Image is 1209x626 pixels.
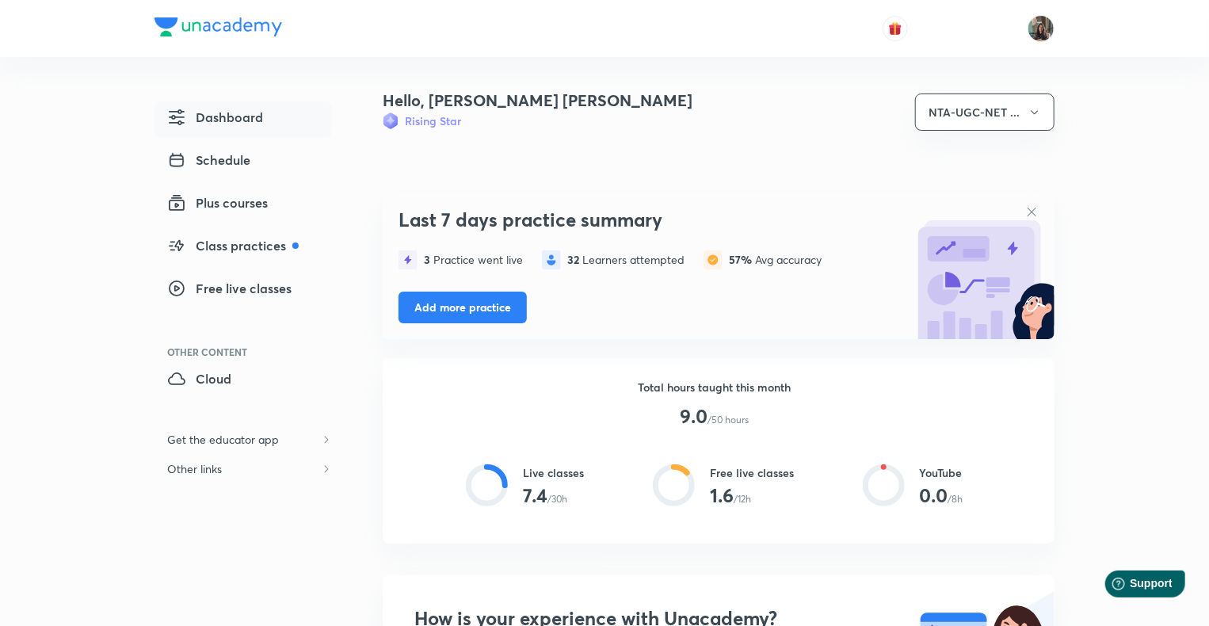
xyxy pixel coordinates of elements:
[167,151,250,170] span: Schedule
[154,425,292,454] h6: Get the educator app
[424,252,433,267] span: 3
[710,464,794,481] h6: Free live classes
[912,197,1055,339] img: bg
[167,108,263,127] span: Dashboard
[523,484,547,507] h3: 7.4
[704,250,723,269] img: statistics
[920,484,948,507] h3: 0.0
[681,405,708,428] h3: 9.0
[383,113,399,129] img: Badge
[405,113,461,129] h6: Rising Star
[915,94,1055,131] button: NTA-UGC-NET ...
[167,347,332,357] div: Other Content
[542,250,561,269] img: statistics
[567,252,582,267] span: 32
[383,89,692,113] h4: Hello, [PERSON_NAME] [PERSON_NAME]
[154,17,282,40] a: Company Logo
[399,292,527,323] button: Add more practice
[154,17,282,36] img: Company Logo
[883,16,908,41] button: avatar
[1068,564,1192,609] iframe: Help widget launcher
[399,250,418,269] img: statistics
[154,187,332,223] a: Plus courses
[424,254,523,266] div: Practice went live
[567,254,685,266] div: Learners attempted
[734,492,751,506] p: /12h
[154,101,332,138] a: Dashboard
[167,279,292,298] span: Free live classes
[710,484,734,507] h3: 1.6
[154,273,332,309] a: Free live classes
[547,492,567,506] p: /30h
[523,464,584,481] h6: Live classes
[154,144,332,181] a: Schedule
[729,254,822,266] div: Avg accuracy
[948,492,963,506] p: /8h
[167,369,231,388] span: Cloud
[639,379,791,395] h6: Total hours taught this month
[154,230,332,266] a: Class practices
[920,464,963,481] h6: YouTube
[154,454,235,483] h6: Other links
[399,208,904,231] h3: Last 7 days practice summary
[729,252,755,267] span: 57%
[167,193,268,212] span: Plus courses
[154,363,332,399] a: Cloud
[167,236,299,255] span: Class practices
[1028,15,1055,42] img: Yashika Sanjay Hargunani
[708,413,749,427] p: /50 hours
[888,21,902,36] img: avatar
